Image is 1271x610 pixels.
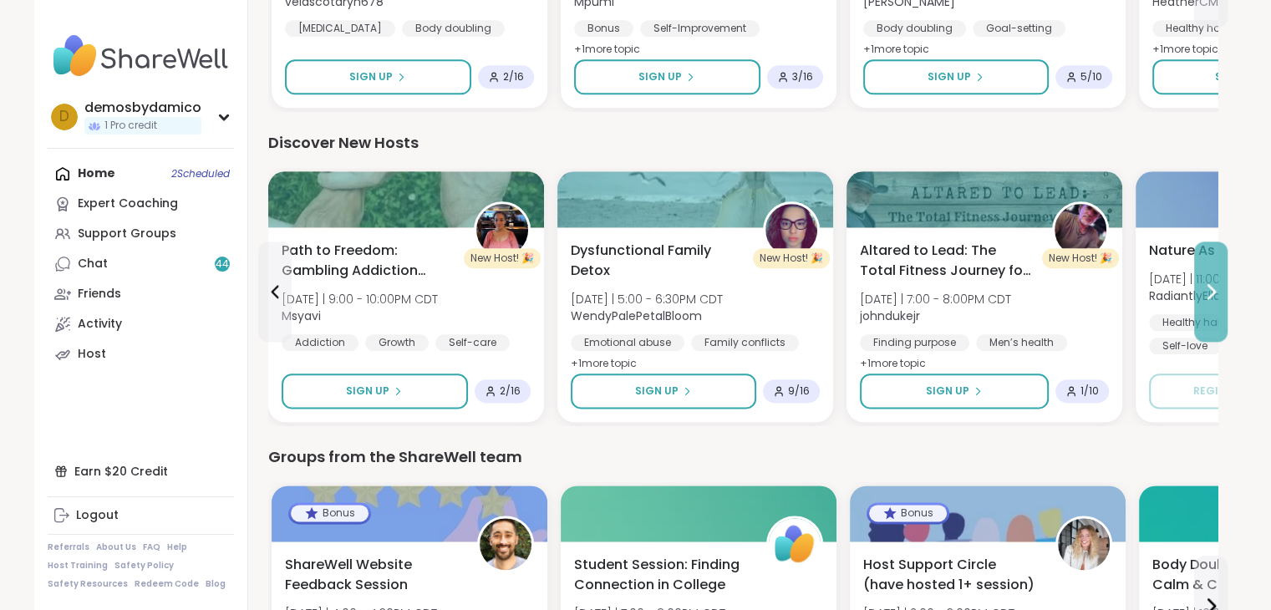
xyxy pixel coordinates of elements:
[78,316,122,333] div: Activity
[78,286,121,302] div: Friends
[860,374,1049,409] button: Sign Up
[863,20,966,37] div: Body doubling
[860,291,1011,308] span: [DATE] | 7:00 - 8:00PM CDT
[114,560,174,572] a: Safety Policy
[78,196,178,212] div: Expert Coaching
[402,20,505,37] div: Body doubling
[268,131,1218,155] div: Discover New Hosts
[926,384,969,399] span: Sign Up
[48,541,89,553] a: Referrals
[976,334,1067,351] div: Men’s health
[282,308,321,324] b: Msyavi
[480,518,531,570] img: brett
[1055,204,1106,256] img: johndukejr
[571,334,684,351] div: Emotional abuse
[48,560,108,572] a: Host Training
[860,241,1034,281] span: Altared to Lead: The Total Fitness Journey for Men
[571,374,756,409] button: Sign Up
[1215,69,1258,84] span: Sign Up
[104,119,157,133] span: 1 Pro credit
[1058,518,1110,570] img: amyvaninetti
[48,249,234,279] a: Chat44
[167,541,187,553] a: Help
[464,248,541,268] div: New Host! 🎉
[206,578,226,590] a: Blog
[78,226,176,242] div: Support Groups
[769,518,821,570] img: ShareWell
[365,334,429,351] div: Growth
[143,541,160,553] a: FAQ
[574,20,633,37] div: Bonus
[869,505,947,521] div: Bonus
[860,308,920,324] b: johndukejr
[973,20,1065,37] div: Goal-setting
[1152,20,1253,37] div: Healthy habits
[48,219,234,249] a: Support Groups
[48,27,234,85] img: ShareWell Nav Logo
[863,59,1049,94] button: Sign Up
[476,204,528,256] img: Msyavi
[216,257,229,272] span: 44
[638,69,682,84] span: Sign Up
[59,106,69,128] span: d
[503,70,524,84] span: 2 / 16
[48,279,234,309] a: Friends
[48,339,234,369] a: Host
[84,99,201,117] div: demosbydamico
[500,384,521,398] span: 2 / 16
[635,384,679,399] span: Sign Up
[1149,314,1249,331] div: Healthy habits
[571,241,745,281] span: Dysfunctional Family Detox
[48,501,234,531] a: Logout
[285,20,395,37] div: [MEDICAL_DATA]
[48,309,234,339] a: Activity
[1149,338,1221,354] div: Self-love
[48,456,234,486] div: Earn $20 Credit
[346,384,389,399] span: Sign Up
[1080,384,1099,398] span: 1 / 10
[96,541,136,553] a: About Us
[268,445,1218,469] div: Groups from the ShareWell team
[349,69,393,84] span: Sign Up
[282,374,468,409] button: Sign Up
[574,555,748,595] span: Student Session: Finding Connection in College
[928,69,971,84] span: Sign Up
[640,20,760,37] div: Self-Improvement
[285,59,471,94] button: Sign Up
[282,291,438,308] span: [DATE] | 9:00 - 10:00PM CDT
[1149,287,1221,304] b: RadiantlyElla
[860,334,969,351] div: Finding purpose
[285,555,459,595] span: ShareWell Website Feedback Session
[765,204,817,256] img: WendyPalePetalBloom
[78,256,108,272] div: Chat
[691,334,799,351] div: Family conflicts
[571,308,702,324] b: WendyPalePetalBloom
[48,578,128,590] a: Safety Resources
[792,70,813,84] span: 3 / 16
[574,59,760,94] button: Sign Up
[1080,70,1102,84] span: 5 / 10
[1042,248,1119,268] div: New Host! 🎉
[78,346,106,363] div: Host
[863,555,1037,595] span: Host Support Circle (have hosted 1+ session)
[282,334,358,351] div: Addiction
[76,507,119,524] div: Logout
[753,248,830,268] div: New Host! 🎉
[291,505,369,521] div: Bonus
[282,241,455,281] span: Path to Freedom: Gambling Addiction support group
[571,291,723,308] span: [DATE] | 5:00 - 6:30PM CDT
[48,189,234,219] a: Expert Coaching
[135,578,199,590] a: Redeem Code
[435,334,510,351] div: Self-care
[788,384,810,398] span: 9 / 16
